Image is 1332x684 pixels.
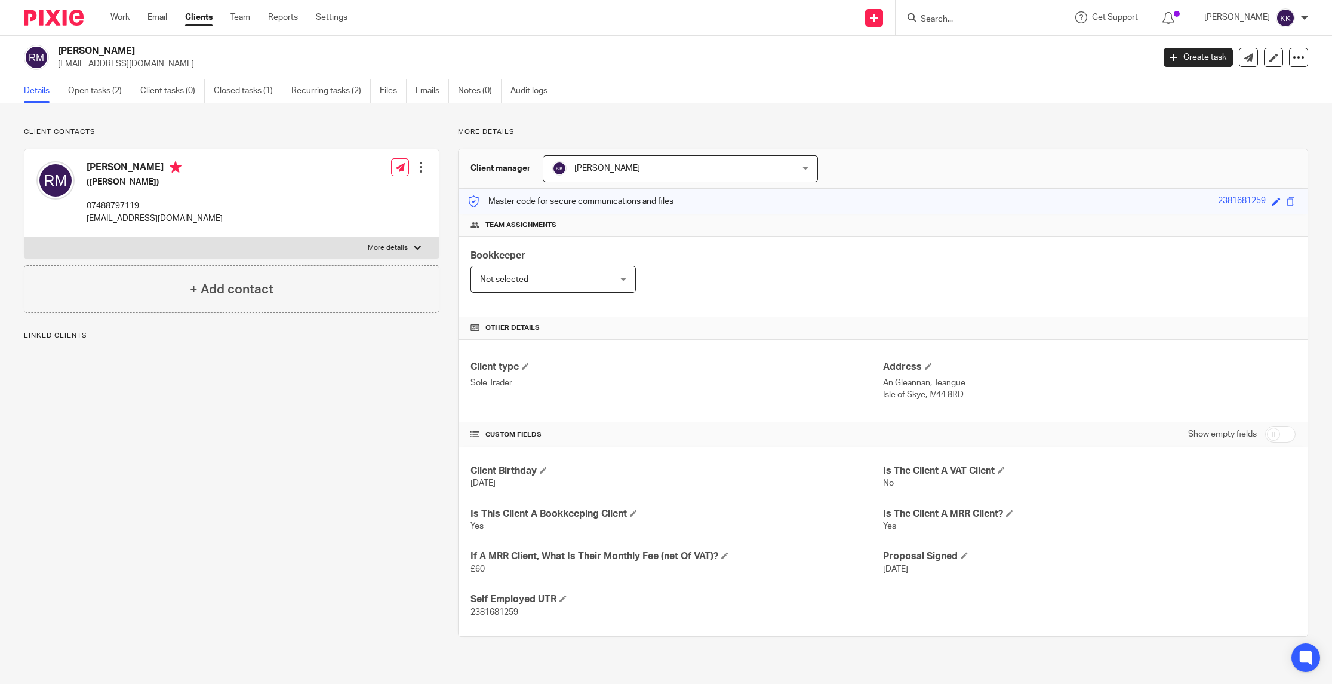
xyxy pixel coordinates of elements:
[24,45,49,70] img: svg%3E
[214,79,282,103] a: Closed tasks (1)
[485,323,540,333] span: Other details
[470,565,485,573] span: £60
[458,79,502,103] a: Notes (0)
[470,430,883,440] h4: CUSTOM FIELDS
[110,11,130,23] a: Work
[291,79,371,103] a: Recurring tasks (2)
[316,11,347,23] a: Settings
[87,176,223,188] h5: ([PERSON_NAME])
[1204,11,1270,23] p: [PERSON_NAME]
[58,45,928,57] h2: [PERSON_NAME]
[416,79,449,103] a: Emails
[185,11,213,23] a: Clients
[1218,195,1266,208] div: 2381681259
[87,161,223,176] h4: [PERSON_NAME]
[470,593,883,606] h4: Self Employed UTR
[883,377,1296,389] p: An Gleannan, Teangue
[470,608,518,616] span: 2381681259
[883,550,1296,563] h4: Proposal Signed
[36,161,75,200] img: svg%3E
[919,14,1027,25] input: Search
[470,251,525,260] span: Bookkeeper
[58,58,1146,70] p: [EMAIL_ADDRESS][DOMAIN_NAME]
[380,79,407,103] a: Files
[190,280,273,299] h4: + Add contact
[470,508,883,520] h4: Is This Client A Bookkeeping Client
[510,79,556,103] a: Audit logs
[268,11,298,23] a: Reports
[883,565,908,573] span: [DATE]
[1164,48,1233,67] a: Create task
[1092,13,1138,22] span: Get Support
[470,465,883,477] h4: Client Birthday
[883,522,896,530] span: Yes
[170,161,182,173] i: Primary
[24,10,84,26] img: Pixie
[1188,428,1257,440] label: Show empty fields
[147,11,167,23] a: Email
[467,195,673,207] p: Master code for secure communications and files
[230,11,250,23] a: Team
[24,331,439,341] p: Linked clients
[485,220,556,230] span: Team assignments
[458,127,1308,137] p: More details
[24,79,59,103] a: Details
[87,213,223,225] p: [EMAIL_ADDRESS][DOMAIN_NAME]
[883,389,1296,401] p: Isle of Skye, IV44 8RD
[140,79,205,103] a: Client tasks (0)
[1276,8,1295,27] img: svg%3E
[883,361,1296,373] h4: Address
[480,275,528,284] span: Not selected
[883,465,1296,477] h4: Is The Client A VAT Client
[68,79,131,103] a: Open tasks (2)
[470,361,883,373] h4: Client type
[552,161,567,176] img: svg%3E
[24,127,439,137] p: Client contacts
[470,479,496,487] span: [DATE]
[368,243,408,253] p: More details
[574,164,640,173] span: [PERSON_NAME]
[470,162,531,174] h3: Client manager
[470,550,883,563] h4: If A MRR Client, What Is Their Monthly Fee (net Of VAT)?
[87,200,223,212] p: 07488797119
[470,377,883,389] p: Sole Trader
[883,479,894,487] span: No
[883,508,1296,520] h4: Is The Client A MRR Client?
[470,522,484,530] span: Yes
